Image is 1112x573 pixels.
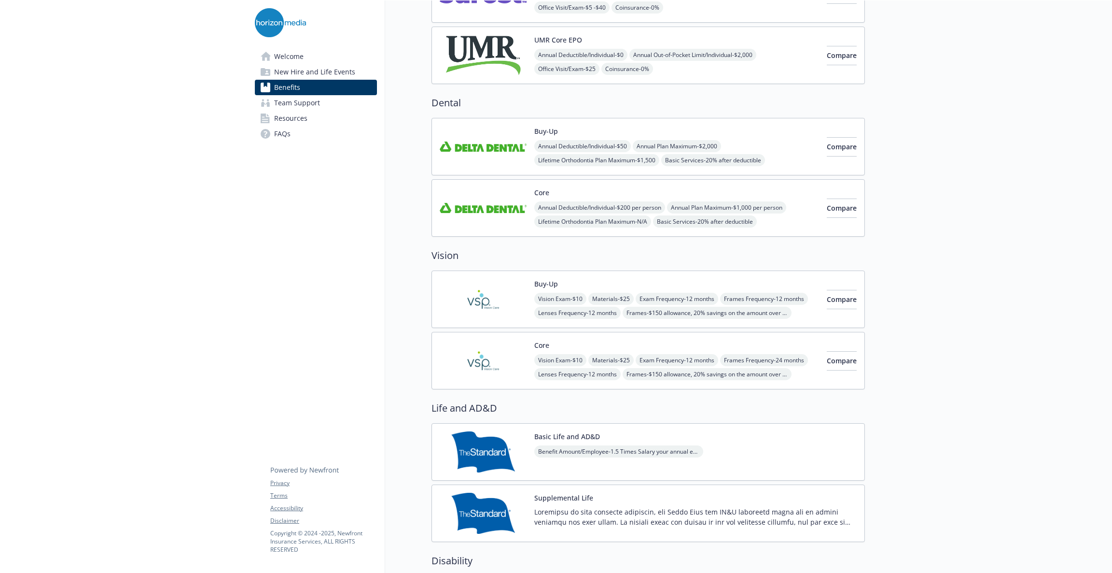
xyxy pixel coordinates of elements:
a: Benefits [255,80,377,95]
h2: Disability [431,554,865,568]
span: Materials - $25 [588,354,634,366]
span: Basic Services - 20% after deductible [661,154,765,166]
span: Benefit Amount/Employee - 1.5 Times Salary your annual earnings [534,445,703,458]
span: Compare [827,203,857,213]
button: Compare [827,137,857,157]
span: Annual Deductible/Individual - $200 per person [534,201,665,214]
button: Core [534,340,549,350]
h2: Life and AD&D [431,401,865,415]
button: Core [534,187,549,198]
span: Frames Frequency - 24 months [720,354,808,366]
span: Benefits [274,80,300,95]
span: Annual Deductible/Individual - $0 [534,49,627,61]
a: Privacy [270,479,376,487]
span: Office Visit/Exam - $5 -$40 [534,1,610,14]
span: Annual Deductible/Individual - $50 [534,140,631,152]
span: Resources [274,111,307,126]
span: Exam Frequency - 12 months [636,293,718,305]
img: Vision Service Plan carrier logo [440,279,527,320]
span: Lenses Frequency - 12 months [534,368,621,380]
span: Office Visit/Exam - $25 [534,63,599,75]
img: Vision Service Plan carrier logo [440,340,527,381]
a: Welcome [255,49,377,64]
img: Standard Insurance Company carrier logo [440,431,527,473]
button: Supplemental Life [534,493,593,503]
span: FAQs [274,126,291,142]
span: Annual Out-of-Pocket Limit/Individual - $2,000 [629,49,756,61]
span: Annual Plan Maximum - $2,000 [633,140,721,152]
span: Coinsurance - 0% [612,1,663,14]
button: UMR Core EPO [534,35,582,45]
button: Basic Life and AD&D [534,431,600,442]
img: UMR carrier logo [440,35,527,76]
span: Welcome [274,49,304,64]
span: Basic Services - 20% after deductible [653,215,757,228]
a: Accessibility [270,504,376,513]
a: Team Support [255,95,377,111]
span: Frames - $150 allowance, 20% savings on the amount over your allowance [623,368,792,380]
span: Compare [827,295,857,304]
button: Compare [827,199,857,218]
span: Lenses Frequency - 12 months [534,307,621,319]
span: Compare [827,142,857,151]
span: Team Support [274,95,320,111]
button: Compare [827,290,857,309]
span: Lifetime Orthodontia Plan Maximum - $1,500 [534,154,659,166]
span: Coinsurance - 0% [601,63,653,75]
a: Terms [270,491,376,500]
button: Buy-Up [534,126,558,136]
span: Vision Exam - $10 [534,354,586,366]
span: Compare [827,51,857,60]
a: New Hire and Life Events [255,64,377,80]
span: Frames - $150 allowance, 20% savings on the amount over your allowance [623,307,792,319]
span: Annual Plan Maximum - $1,000 per person [667,201,786,214]
a: Resources [255,111,377,126]
h2: Dental [431,96,865,110]
p: Loremipsu do sita consecte adipiscin, eli Seddo Eius tem IN&U laboreetd magna ali en admini venia... [534,507,857,527]
span: New Hire and Life Events [274,64,355,80]
button: Compare [827,46,857,65]
img: Delta Dental Insurance Company carrier logo [440,126,527,167]
span: Frames Frequency - 12 months [720,293,808,305]
span: Lifetime Orthodontia Plan Maximum - N/A [534,215,651,228]
a: FAQs [255,126,377,142]
img: Delta Dental Insurance Company carrier logo [440,187,527,229]
a: Disclaimer [270,516,376,525]
button: Compare [827,351,857,371]
span: Compare [827,356,857,365]
img: Standard Insurance Company carrier logo [440,493,527,534]
span: Vision Exam - $10 [534,293,586,305]
p: Copyright © 2024 - 2025 , Newfront Insurance Services, ALL RIGHTS RESERVED [270,529,376,554]
span: Materials - $25 [588,293,634,305]
span: Exam Frequency - 12 months [636,354,718,366]
h2: Vision [431,248,865,263]
button: Buy-Up [534,279,558,289]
